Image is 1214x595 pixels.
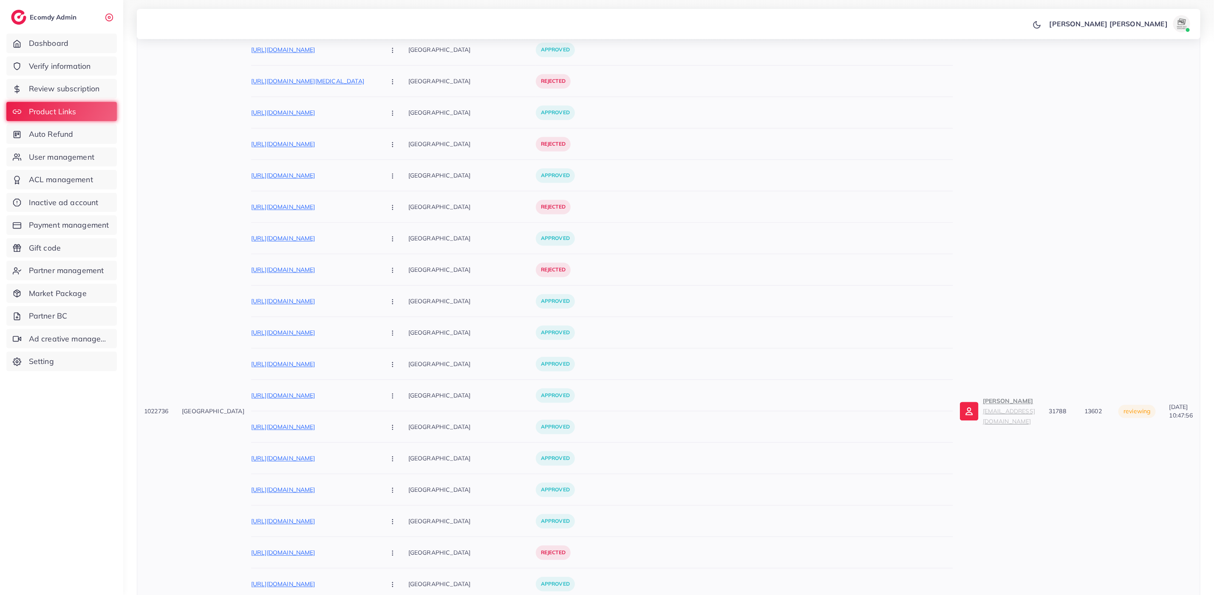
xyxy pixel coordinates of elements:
p: [GEOGRAPHIC_DATA] [408,480,536,499]
img: ic-user-info.36bf1079.svg [960,402,979,421]
span: ACL management [29,174,93,185]
small: [EMAIL_ADDRESS][DOMAIN_NAME] [983,408,1035,425]
p: [URL][DOMAIN_NAME] [251,265,379,275]
a: Review subscription [6,79,117,99]
p: [GEOGRAPHIC_DATA] [408,197,536,217]
span: 31788 [1049,408,1066,415]
p: [URL][DOMAIN_NAME] [251,485,379,495]
p: [URL][DOMAIN_NAME] [251,234,379,244]
p: rejected [536,74,571,89]
a: Verify information [6,56,117,76]
p: [GEOGRAPHIC_DATA] [408,72,536,91]
span: Partner management [29,265,104,276]
p: approved [536,514,575,529]
p: [GEOGRAPHIC_DATA] [408,417,536,437]
p: [PERSON_NAME] [PERSON_NAME] [1050,19,1168,29]
a: Setting [6,352,117,371]
p: approved [536,420,575,434]
p: [URL][DOMAIN_NAME] [251,422,379,432]
p: [URL][DOMAIN_NAME] [251,45,379,55]
p: [URL][DOMAIN_NAME] [251,296,379,307]
a: Ad creative management [6,329,117,349]
a: Product Links [6,102,117,121]
p: approved [536,169,575,183]
p: rejected [536,200,571,214]
p: rejected [536,546,571,560]
p: [URL][DOMAIN_NAME] [251,548,379,558]
span: 1022736 [144,408,168,415]
a: [PERSON_NAME][EMAIL_ADDRESS][DOMAIN_NAME] [960,396,1035,427]
span: [DATE] 10:47:56 [1169,403,1193,420]
p: [URL][DOMAIN_NAME] [251,359,379,369]
p: rejected [536,263,571,277]
a: Gift code [6,238,117,258]
p: [PERSON_NAME] [983,396,1035,427]
img: avatar [1173,15,1190,32]
p: [GEOGRAPHIC_DATA] [408,103,536,122]
a: User management [6,147,117,167]
a: logoEcomdy Admin [11,10,79,25]
p: [URL][DOMAIN_NAME] [251,139,379,149]
p: [GEOGRAPHIC_DATA] [408,135,536,154]
p: rejected [536,137,571,152]
span: Setting [29,356,54,367]
p: [GEOGRAPHIC_DATA] [408,40,536,59]
a: Partner BC [6,306,117,326]
p: approved [536,451,575,466]
p: [URL][DOMAIN_NAME] [251,171,379,181]
p: [GEOGRAPHIC_DATA] [408,543,536,562]
p: approved [536,326,575,340]
p: [GEOGRAPHIC_DATA] [408,260,536,279]
p: [URL][DOMAIN_NAME] [251,454,379,464]
span: Review subscription [29,83,100,94]
p: [GEOGRAPHIC_DATA] [408,292,536,311]
a: Inactive ad account [6,193,117,212]
p: [GEOGRAPHIC_DATA] [408,386,536,405]
span: Payment management [29,220,109,231]
span: Partner BC [29,310,68,321]
p: [URL][DOMAIN_NAME] [251,328,379,338]
p: approved [536,577,575,592]
span: Ad creative management [29,333,110,344]
p: [GEOGRAPHIC_DATA] [408,512,536,531]
p: approved [536,43,575,57]
a: Market Package [6,284,117,303]
span: Gift code [29,243,61,254]
a: [PERSON_NAME] [PERSON_NAME]avatar [1045,15,1194,32]
p: [URL][DOMAIN_NAME] [251,108,379,118]
span: Product Links [29,106,76,117]
p: [GEOGRAPHIC_DATA] [182,406,244,417]
p: approved [536,294,575,309]
a: Partner management [6,261,117,280]
img: logo [11,10,26,25]
a: Payment management [6,215,117,235]
p: [GEOGRAPHIC_DATA] [408,355,536,374]
p: [URL][DOMAIN_NAME][MEDICAL_DATA] [251,76,379,87]
a: Auto Refund [6,124,117,144]
span: Inactive ad account [29,197,99,208]
span: 13602 [1084,408,1102,415]
p: approved [536,357,575,372]
p: [GEOGRAPHIC_DATA] [408,323,536,342]
p: [URL][DOMAIN_NAME] [251,391,379,401]
p: approved [536,483,575,497]
span: Market Package [29,288,87,299]
span: Dashboard [29,38,68,49]
a: ACL management [6,170,117,189]
p: [GEOGRAPHIC_DATA] [408,449,536,468]
span: reviewing [1123,408,1150,415]
h2: Ecomdy Admin [30,13,79,21]
p: [GEOGRAPHIC_DATA] [408,575,536,594]
p: [URL][DOMAIN_NAME] [251,516,379,527]
p: approved [536,231,575,246]
span: Verify information [29,61,91,72]
p: approved [536,106,575,120]
span: User management [29,152,94,163]
span: Auto Refund [29,129,74,140]
p: [URL][DOMAIN_NAME] [251,579,379,589]
p: approved [536,389,575,403]
p: [GEOGRAPHIC_DATA] [408,166,536,185]
p: [GEOGRAPHIC_DATA] [408,229,536,248]
p: [URL][DOMAIN_NAME] [251,202,379,212]
a: Dashboard [6,34,117,53]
